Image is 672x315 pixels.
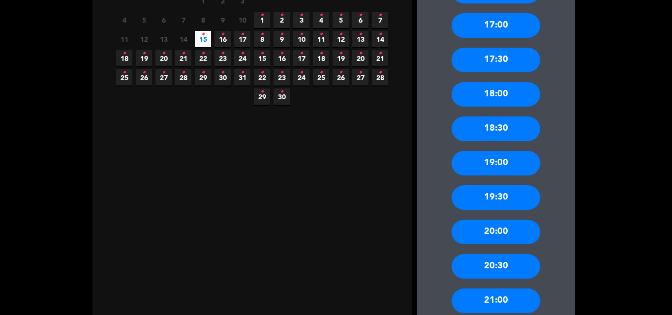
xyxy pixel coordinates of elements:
[452,288,540,313] div: 21:00
[234,50,250,66] span: 24
[142,65,146,81] i: •
[260,84,264,100] i: •
[339,27,342,42] i: •
[313,69,329,86] span: 25
[122,65,126,81] i: •
[452,82,540,107] div: 18:00
[300,27,303,42] i: •
[221,27,224,42] i: •
[136,50,152,66] span: 19
[254,50,270,66] span: 15
[241,46,244,61] i: •
[339,65,342,81] i: •
[339,46,342,61] i: •
[116,69,132,86] span: 25
[352,69,368,86] span: 27
[452,116,540,141] div: 18:30
[162,65,165,81] i: •
[333,31,349,47] span: 12
[221,65,224,81] i: •
[359,65,362,81] i: •
[452,48,540,72] div: 17:30
[280,7,283,23] i: •
[195,50,211,66] span: 22
[300,7,303,23] i: •
[333,12,349,28] span: 5
[241,27,244,42] i: •
[378,46,382,61] i: •
[254,31,270,47] span: 8
[352,31,368,47] span: 13
[260,7,264,23] i: •
[359,27,362,42] i: •
[155,50,172,66] span: 20
[254,88,270,105] span: 29
[175,12,191,28] span: 7
[359,46,362,61] i: •
[452,254,540,279] div: 20:30
[155,12,172,28] span: 6
[378,27,382,42] i: •
[182,46,185,61] i: •
[293,50,309,66] span: 17
[234,12,250,28] span: 10
[372,69,388,86] span: 28
[201,65,205,81] i: •
[378,7,382,23] i: •
[195,69,211,86] span: 29
[274,69,290,86] span: 23
[221,46,224,61] i: •
[142,46,146,61] i: •
[175,50,191,66] span: 21
[162,46,165,61] i: •
[274,31,290,47] span: 9
[214,12,231,28] span: 9
[319,7,323,23] i: •
[234,69,250,86] span: 31
[319,46,323,61] i: •
[260,65,264,81] i: •
[352,50,368,66] span: 20
[300,46,303,61] i: •
[214,69,231,86] span: 30
[136,12,152,28] span: 5
[313,31,329,47] span: 11
[254,69,270,86] span: 22
[293,12,309,28] span: 3
[293,69,309,86] span: 24
[122,46,126,61] i: •
[201,27,205,42] i: •
[280,84,283,100] i: •
[319,27,323,42] i: •
[274,88,290,105] span: 30
[254,12,270,28] span: 1
[260,46,264,61] i: •
[300,65,303,81] i: •
[333,69,349,86] span: 26
[155,31,172,47] span: 13
[359,7,362,23] i: •
[452,220,540,244] div: 20:00
[333,50,349,66] span: 19
[182,65,185,81] i: •
[175,31,191,47] span: 14
[260,27,264,42] i: •
[280,65,283,81] i: •
[352,12,368,28] span: 6
[378,65,382,81] i: •
[195,12,211,28] span: 8
[175,69,191,86] span: 28
[195,31,211,47] span: 15
[372,50,388,66] span: 21
[372,31,388,47] span: 14
[201,46,205,61] i: •
[293,31,309,47] span: 10
[234,31,250,47] span: 17
[116,50,132,66] span: 18
[280,46,283,61] i: •
[214,31,231,47] span: 16
[214,50,231,66] span: 23
[452,13,540,38] div: 17:00
[452,185,540,210] div: 19:30
[280,27,283,42] i: •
